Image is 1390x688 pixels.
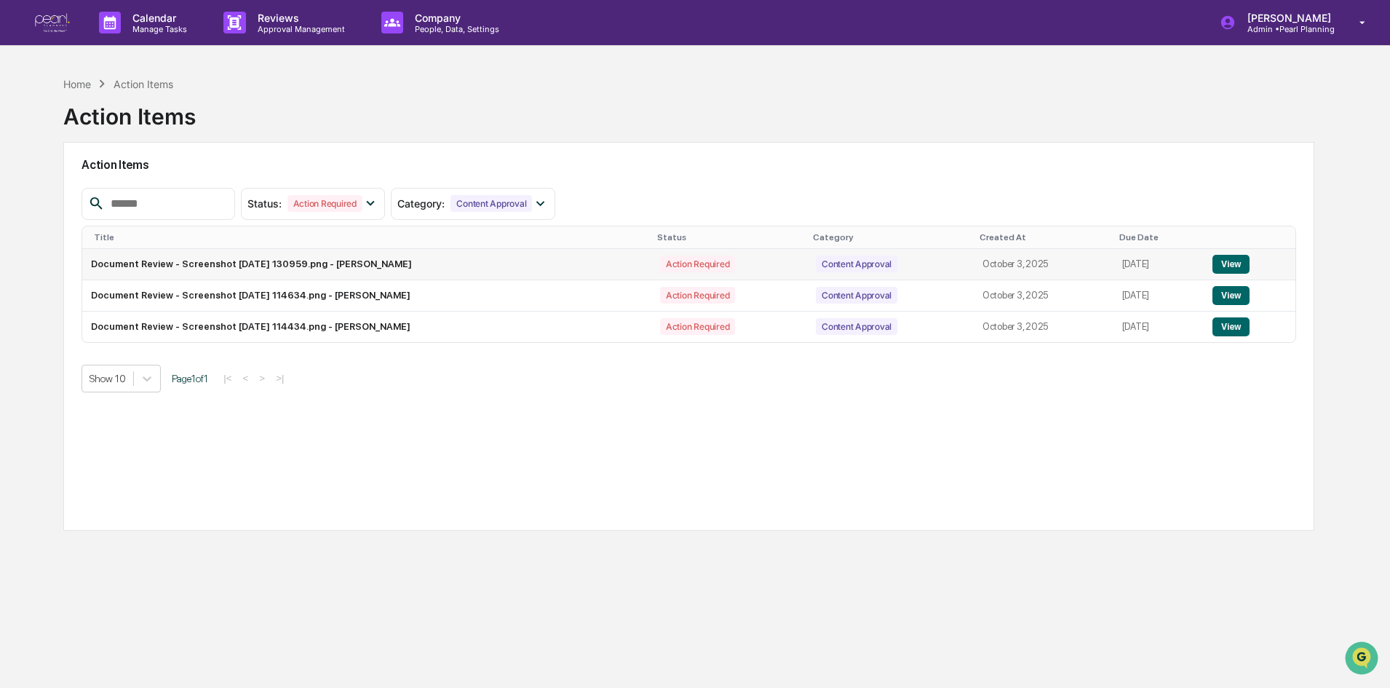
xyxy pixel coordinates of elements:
div: Home [63,78,91,90]
div: Content Approval [450,195,532,212]
div: Action Required [660,256,735,272]
span: Page 1 of 1 [172,373,208,384]
a: View [1212,258,1250,269]
iframe: Open customer support [1343,640,1383,679]
button: >| [271,372,288,384]
span: Status : [247,197,282,210]
p: [PERSON_NAME] [1236,12,1338,24]
button: Start new chat [247,116,265,133]
div: Action Required [660,287,735,304]
a: 🔎Data Lookup [9,205,98,232]
a: 🗄️Attestations [100,178,186,204]
div: Content Approval [816,318,897,335]
p: Approval Management [246,24,352,34]
p: Admin • Pearl Planning [1236,24,1338,34]
div: Content Approval [816,287,897,304]
td: October 3, 2025 [974,280,1113,312]
td: Document Review - Screenshot [DATE] 114634.png - [PERSON_NAME] [82,280,651,312]
h2: Action Items [82,158,1296,172]
p: People, Data, Settings [403,24,507,34]
td: October 3, 2025 [974,249,1113,280]
button: > [255,372,269,384]
a: Powered byPylon [103,246,176,258]
div: Due Date [1119,232,1198,242]
div: We're available if you need us! [49,126,184,138]
p: Reviews [246,12,352,24]
td: Document Review - Screenshot [DATE] 130959.png - [PERSON_NAME] [82,249,651,280]
span: Data Lookup [29,211,92,226]
div: Category [813,232,968,242]
div: Action Required [660,318,735,335]
button: < [239,372,253,384]
button: View [1212,255,1250,274]
p: Manage Tasks [121,24,194,34]
p: Calendar [121,12,194,24]
td: October 3, 2025 [974,312,1113,342]
img: logo [35,13,70,33]
span: Category : [397,197,445,210]
td: [DATE] [1113,249,1204,280]
a: View [1212,290,1250,301]
div: Action Required [287,195,362,212]
button: |< [219,372,236,384]
div: 🖐️ [15,185,26,197]
a: 🖐️Preclearance [9,178,100,204]
td: [DATE] [1113,280,1204,312]
button: View [1212,317,1250,336]
div: Title [94,232,646,242]
div: Action Items [114,78,173,90]
div: Action Items [63,92,196,130]
div: Status [657,232,801,242]
span: Pylon [145,247,176,258]
td: Document Review - Screenshot [DATE] 114434.png - [PERSON_NAME] [82,312,651,342]
div: Content Approval [816,256,897,272]
div: Start new chat [49,111,239,126]
span: Attestations [120,183,180,198]
button: View [1212,286,1250,305]
p: How can we help? [15,31,265,54]
div: Created At [980,232,1108,242]
div: 🔎 [15,213,26,224]
a: View [1212,321,1250,332]
p: Company [403,12,507,24]
img: 1746055101610-c473b297-6a78-478c-a979-82029cc54cd1 [15,111,41,138]
span: Preclearance [29,183,94,198]
div: 🗄️ [106,185,117,197]
td: [DATE] [1113,312,1204,342]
